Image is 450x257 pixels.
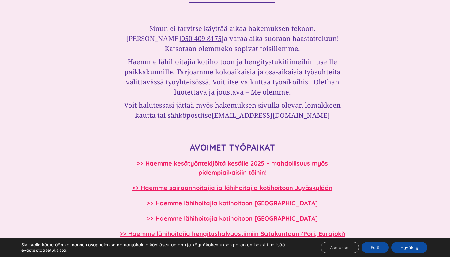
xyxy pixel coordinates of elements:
a: >> Haemme lähihoitajia kotihoitoon [GEOGRAPHIC_DATA] [147,214,318,222]
h3: Haemme lähihoitajia kotihoitoon ja hengitystukitiimeihin useille paikkakunnille. Tarjoamme kokoai... [115,57,350,97]
a: >> Haemme sairaanhoitajia ja lähihoitajia kotihoitoon Jyväskylään [132,184,332,192]
a: >> Haemme lähihoitajia kotihoitoon [GEOGRAPHIC_DATA] [147,199,318,207]
h3: Voit halutessasi jättää myös hakemuksen sivulla olevan lomakkeen kautta tai sähköpostitse [115,100,350,120]
strong: AVOIMET TYÖPAIKAT [190,142,275,153]
a: >> Haemme kesätyöntekijöitä kesälle 2025 – mahdollisuus myös pidempiaikaisiin töihin! [137,159,328,176]
button: Estä [362,242,389,253]
button: Asetukset [321,242,359,253]
a: >> Haemme lähihoitajia hengityshalvaustiimiin Satakuntaan (Pori, Eurajoki) [120,230,345,237]
a: [EMAIL_ADDRESS][DOMAIN_NAME] [212,110,330,120]
p: Sivustolla käytetään kolmannen osapuolen seurantatyökaluja kävijäseurantaan ja käyttäkokemuksen p... [21,242,306,253]
button: asetuksista [43,248,66,253]
h3: Sinun ei tarvitse käyttää aikaa hakemuksen tekoon. [PERSON_NAME] ja varaa aika suoraan haastattel... [115,23,350,54]
a: 050 409 8175 [181,34,222,43]
button: Hyväksy [391,242,427,253]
